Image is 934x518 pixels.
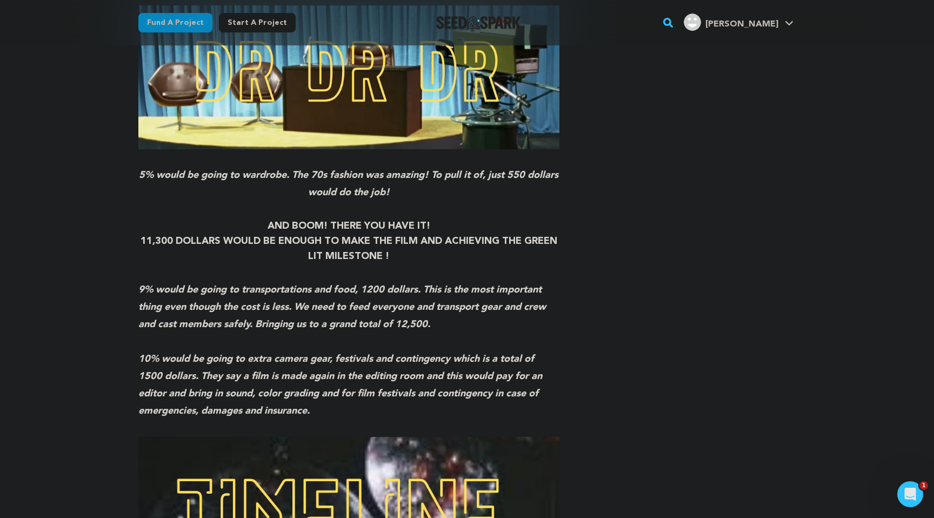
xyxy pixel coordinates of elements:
[919,481,928,490] span: 1
[705,20,778,29] span: [PERSON_NAME]
[138,13,212,32] a: Fund a project
[219,13,296,32] a: Start a project
[684,14,778,31] div: Kenan B.'s Profile
[684,14,701,31] img: user.png
[138,354,542,416] em: 10% would be going to extra camera gear, festivals and contingency which is a total of 1500 dolla...
[897,481,923,507] iframe: Intercom live chat
[138,5,559,149] img: 1755973739-TIMELINE.jpeg
[682,11,796,34] span: Kenan B.'s Profile
[682,11,796,31] a: Kenan B.'s Profile
[139,170,558,197] em: 5% would be going to wardrobe. The 70s fashion was amazing! To pull it of, just 550 dollars would...
[436,16,521,29] a: Seed&Spark Homepage
[138,285,546,329] em: 9% would be going to transportations and food, 1200 dollars. This is the most important thing eve...
[255,320,430,329] em: Bringing us to a grand total of 12,500.
[436,16,521,29] img: Seed&Spark Logo Dark Mode
[138,234,559,264] h3: 11,300 DOLLARS WOULD BE ENOUGH TO MAKE THE FILM AND ACHIEVING THE GREEN LIT MILESTONE !
[138,218,559,234] h3: AND BOOM! THERE YOU HAVE IT!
